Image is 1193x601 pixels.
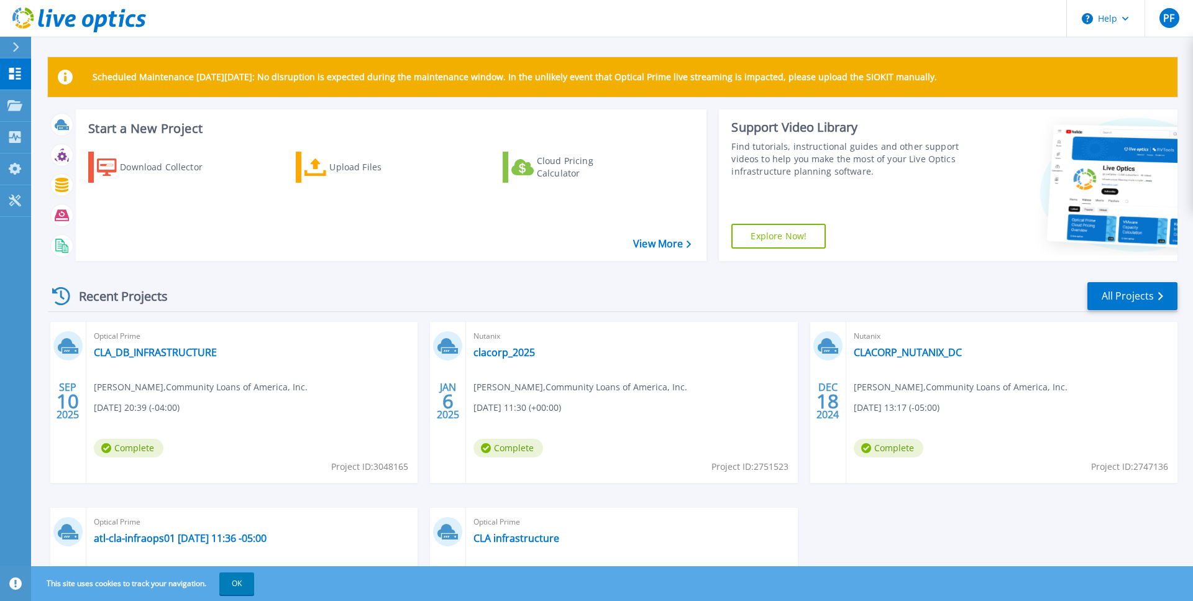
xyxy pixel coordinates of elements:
[854,380,1067,394] span: [PERSON_NAME] , Community Loans of America, Inc.
[503,152,641,183] a: Cloud Pricing Calculator
[473,439,543,457] span: Complete
[56,378,80,424] div: SEP 2025
[94,346,217,359] a: CLA_DB_INFRASTRUCTURE
[331,460,408,474] span: Project ID: 3048165
[1163,13,1174,23] span: PF
[219,572,254,595] button: OK
[120,155,219,180] div: Download Collector
[854,346,962,359] a: CLACORP_NUTANIX_DC
[436,378,460,424] div: JAN 2025
[633,238,691,250] a: View More
[854,329,1170,343] span: Nutanix
[1087,282,1177,310] a: All Projects
[731,224,826,249] a: Explore Now!
[473,329,790,343] span: Nutanix
[94,401,180,415] span: [DATE] 20:39 (-04:00)
[34,572,254,595] span: This site uses cookies to track your navigation.
[94,329,410,343] span: Optical Prime
[473,380,687,394] span: [PERSON_NAME] , Community Loans of America, Inc.
[93,72,937,82] p: Scheduled Maintenance [DATE][DATE]: No disruption is expected during the maintenance window. In t...
[473,346,535,359] a: clacorp_2025
[88,152,227,183] a: Download Collector
[94,515,410,529] span: Optical Prime
[537,155,636,180] div: Cloud Pricing Calculator
[296,152,434,183] a: Upload Files
[711,460,788,474] span: Project ID: 2751523
[94,532,267,544] a: atl-cla-infraops01 [DATE] 11:36 -05:00
[1091,460,1168,474] span: Project ID: 2747136
[57,396,79,406] span: 10
[816,378,839,424] div: DEC 2024
[473,515,790,529] span: Optical Prime
[442,396,454,406] span: 6
[94,439,163,457] span: Complete
[854,439,923,457] span: Complete
[88,122,691,135] h3: Start a New Project
[816,396,839,406] span: 18
[48,281,185,311] div: Recent Projects
[94,380,308,394] span: [PERSON_NAME] , Community Loans of America, Inc.
[854,401,939,415] span: [DATE] 13:17 (-05:00)
[329,155,429,180] div: Upload Files
[473,532,559,544] a: CLA infrastructure
[473,401,561,415] span: [DATE] 11:30 (+00:00)
[731,119,965,135] div: Support Video Library
[731,140,965,178] div: Find tutorials, instructional guides and other support videos to help you make the most of your L...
